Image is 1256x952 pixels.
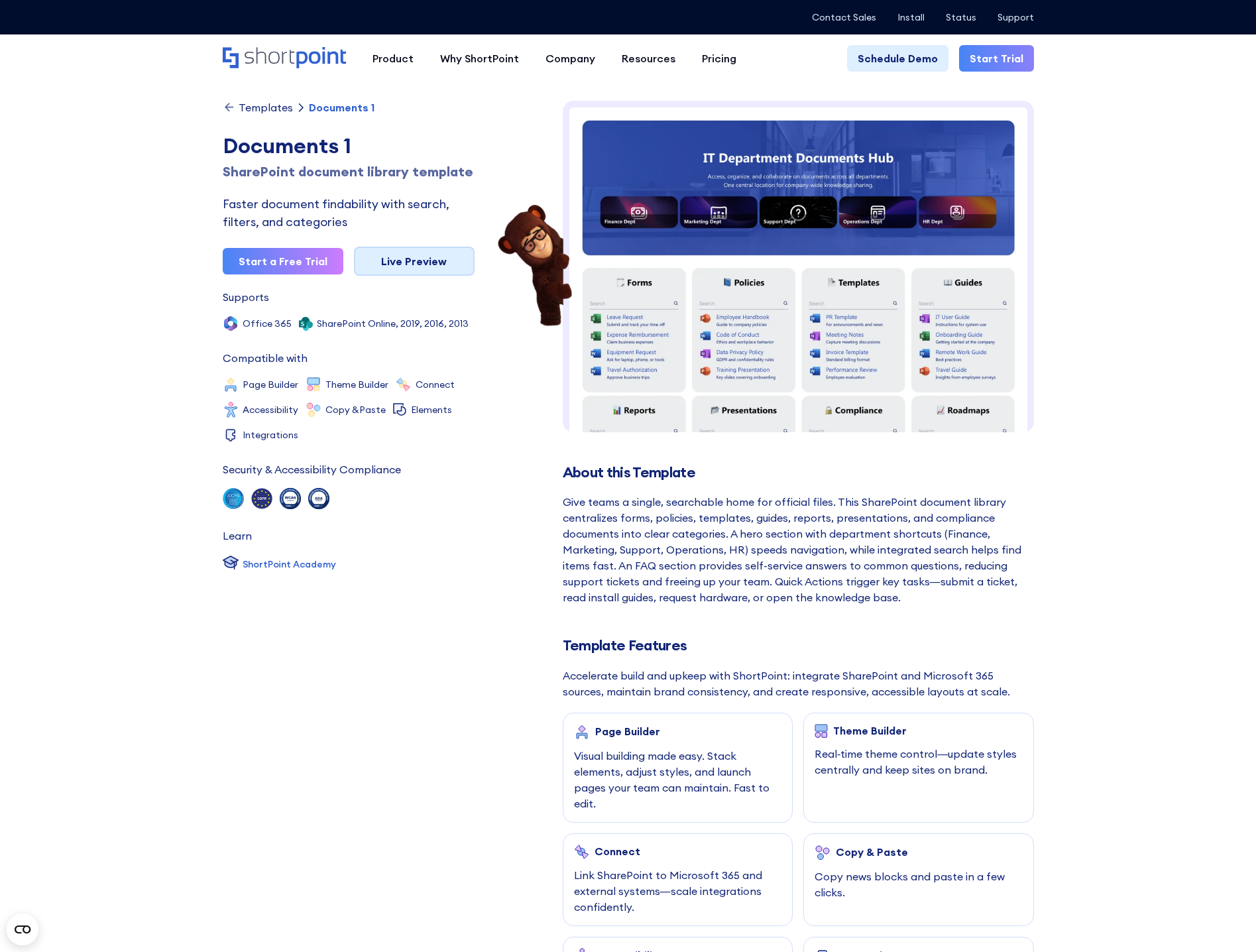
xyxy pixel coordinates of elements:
a: ShortPoint Academy [223,554,336,574]
a: Live Preview [354,247,475,276]
div: Real‑time theme control—update styles centrally and keep sites on brand. [815,746,1023,778]
a: Schedule Demo [847,45,948,72]
a: Status [946,12,976,23]
div: Company [545,50,595,66]
a: Why ShortPoint [427,45,532,72]
h1: SharePoint document library template [223,162,475,182]
div: Security & Accessibility Compliance [223,464,401,475]
a: Start Trial [959,45,1034,72]
div: Integrations [243,430,298,440]
h2: About this Template [563,464,1034,481]
a: Support [998,12,1034,23]
div: Resources [622,50,675,66]
div: Copy & Paste [836,846,908,858]
div: Visual building made easy. Stack elements, adjust styles, and launch pages your team can maintain... [574,748,782,811]
div: Connect [595,845,640,857]
div: Why ShortPoint [440,50,519,66]
a: Product [359,45,427,72]
a: Templates [223,101,293,114]
a: Pricing [689,45,750,72]
div: Documents 1 [309,102,374,113]
div: Copy news blocks and paste in a few clicks. [815,868,1023,900]
div: Compatible with [223,353,308,363]
div: Documents 1 [223,130,475,162]
h2: Template Features [563,637,1034,654]
a: Contact Sales [812,12,876,23]
div: Connect [416,380,455,389]
div: ShortPoint Academy [243,558,336,571]
div: Copy &Paste [325,405,386,414]
div: Accessibility [243,405,298,414]
div: Theme Builder [833,725,907,737]
div: SharePoint Online, 2019, 2016, 2013 [317,319,469,328]
div: Product [372,50,414,66]
button: Open CMP widget [7,914,38,945]
div: Page Builder [595,725,660,737]
iframe: Chat Widget [1017,798,1256,952]
div: Accelerate build and upkeep with ShortPoint: integrate SharePoint and Microsoft 365 sources, main... [563,668,1034,699]
div: Learn [223,530,252,541]
div: Templates [239,102,293,113]
div: Link SharePoint to Microsoft 365 and external systems—scale integrations confidently. [574,867,782,915]
div: Supports [223,292,269,302]
div: Elements [411,405,452,414]
div: Faster document findability with search, filters, and categories [223,195,475,231]
div: Give teams a single, searchable home for official files. This SharePoint document library central... [563,494,1034,605]
a: Start a Free Trial [223,248,343,274]
a: Resources [608,45,689,72]
a: Home [223,47,346,70]
a: Install [897,12,925,23]
div: Page Builder [243,380,298,389]
img: soc 2 [223,488,244,509]
div: Theme Builder [325,380,388,389]
a: Company [532,45,608,72]
div: Office 365 [243,319,292,328]
div: Pricing [702,50,736,66]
